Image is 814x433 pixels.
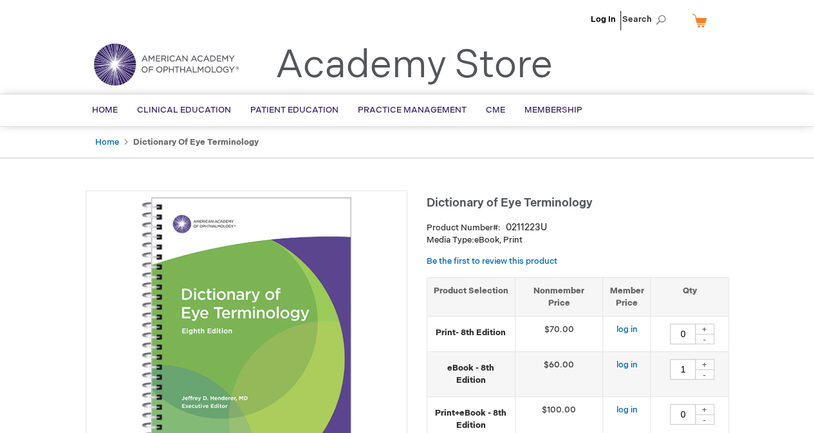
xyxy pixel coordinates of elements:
a: log in [616,324,637,335]
div: 0211223U [506,221,547,234]
strong: Product Number [427,223,501,233]
th: Member Price [603,277,651,316]
strong: Print- 8th Edition [434,327,508,339]
th: Qty [651,277,728,316]
div: - [695,334,714,344]
a: Academy Store [275,42,553,89]
span: Patient Education [250,105,338,115]
span: Search [622,6,671,32]
p: eBook, Print [427,234,729,246]
div: + [695,324,714,335]
span: Home [92,105,118,115]
strong: eBook - 8th Edition [434,362,508,386]
a: Be the first to review this product [427,256,557,266]
input: Qty [670,359,696,380]
div: + [695,404,714,415]
span: CME [486,105,505,115]
div: - [695,369,714,380]
td: $60.00 [515,352,603,397]
a: log in [616,405,637,415]
input: Qty [670,324,696,344]
input: Qty [670,404,696,425]
a: log in [616,360,637,370]
strong: Dictionary of Eye Terminology [133,137,259,147]
div: + [695,359,714,370]
a: Log In [591,14,616,24]
span: Practice Management [358,105,467,115]
span: Dictionary of Eye Terminology [427,196,593,210]
span: Membership [524,105,582,115]
td: $70.00 [515,317,603,352]
strong: Print+eBook - 8th Edition [434,407,508,431]
div: - [695,414,714,425]
th: Nonmember Price [515,277,603,316]
a: Home [95,137,119,147]
th: Product Selection [427,277,515,316]
span: Clinical Education [137,105,231,115]
strong: Media Type: [427,235,474,245]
